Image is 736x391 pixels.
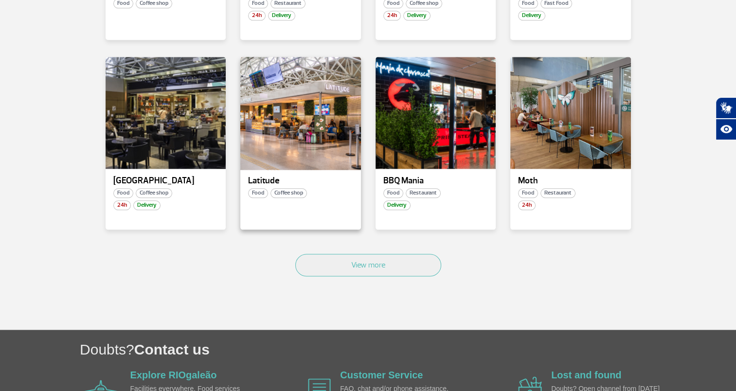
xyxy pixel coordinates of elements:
[406,188,441,198] span: Restaurant
[248,188,268,198] span: Food
[403,11,431,20] span: Delivery
[248,11,266,20] span: 24h
[134,341,210,357] span: Contact us
[133,200,161,210] span: Delivery
[716,97,736,140] div: Hand Talk accessibility plugin.
[270,188,307,198] span: Coffee shop
[295,254,441,276] button: View more
[268,11,295,20] span: Delivery
[716,119,736,140] button: Open assistive resources.
[113,176,218,186] p: [GEOGRAPHIC_DATA]
[340,370,423,380] a: Customer Service
[113,188,133,198] span: Food
[716,97,736,119] button: Open sign language translator.
[383,11,401,20] span: 24h
[80,339,736,359] h1: Doubts?
[136,188,172,198] span: Coffee shop
[383,188,403,198] span: Food
[518,188,538,198] span: Food
[383,176,488,186] p: BBQ Mania
[518,200,536,210] span: 24h
[130,370,217,380] a: Explore RIOgaleão
[551,370,621,380] a: Lost and found
[383,200,411,210] span: Delivery
[518,11,545,20] span: Delivery
[540,188,575,198] span: Restaurant
[248,176,353,186] p: Latitude
[113,200,131,210] span: 24h
[518,176,623,186] p: Moth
